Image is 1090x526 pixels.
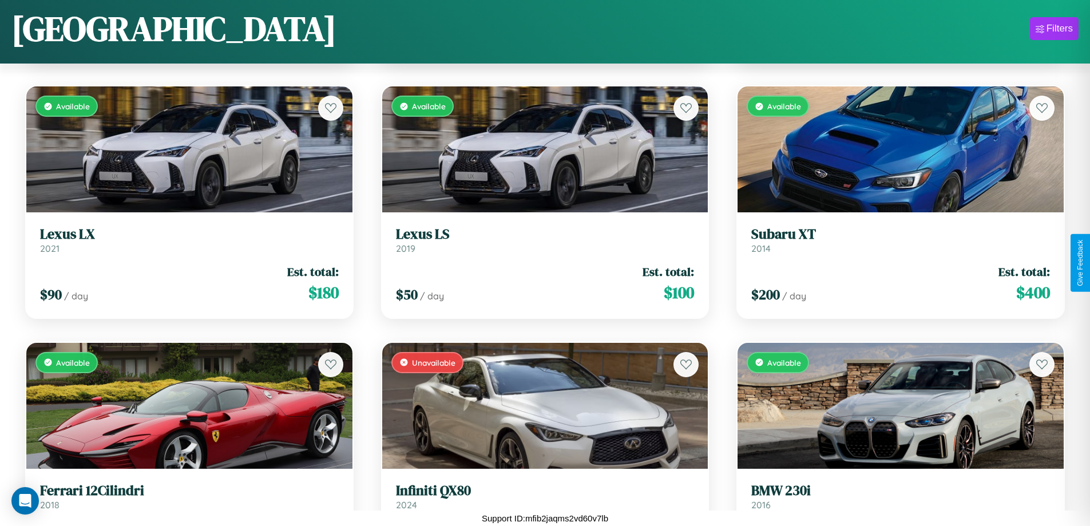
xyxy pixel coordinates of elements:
span: Available [767,358,801,367]
span: Est. total: [643,263,694,280]
a: Subaru XT2014 [751,226,1050,254]
span: 2024 [396,499,417,511]
span: Est. total: [998,263,1050,280]
a: Lexus LX2021 [40,226,339,254]
span: Available [56,101,90,111]
span: $ 180 [308,281,339,304]
div: Filters [1047,23,1073,34]
p: Support ID: mfib2jaqms2vd60v7lb [482,511,608,526]
div: Give Feedback [1076,240,1084,286]
span: Available [767,101,801,111]
a: Lexus LS2019 [396,226,695,254]
button: Filters [1030,17,1079,40]
h1: [GEOGRAPHIC_DATA] [11,5,336,52]
a: Infiniti QX802024 [396,483,695,511]
span: $ 400 [1016,281,1050,304]
h3: Lexus LX [40,226,339,243]
h3: BMW 230i [751,483,1050,499]
span: Unavailable [412,358,455,367]
span: Available [412,101,446,111]
h3: Ferrari 12Cilindri [40,483,339,499]
div: Open Intercom Messenger [11,487,39,515]
span: 2021 [40,243,60,254]
h3: Subaru XT [751,226,1050,243]
span: $ 200 [751,285,780,304]
a: BMW 230i2016 [751,483,1050,511]
a: Ferrari 12Cilindri2018 [40,483,339,511]
span: 2014 [751,243,771,254]
h3: Infiniti QX80 [396,483,695,499]
h3: Lexus LS [396,226,695,243]
span: / day [64,290,88,302]
span: 2016 [751,499,771,511]
span: Available [56,358,90,367]
span: 2019 [396,243,415,254]
span: / day [782,290,806,302]
span: 2018 [40,499,60,511]
span: $ 50 [396,285,418,304]
span: Est. total: [287,263,339,280]
span: $ 90 [40,285,62,304]
span: $ 100 [664,281,694,304]
span: / day [420,290,444,302]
